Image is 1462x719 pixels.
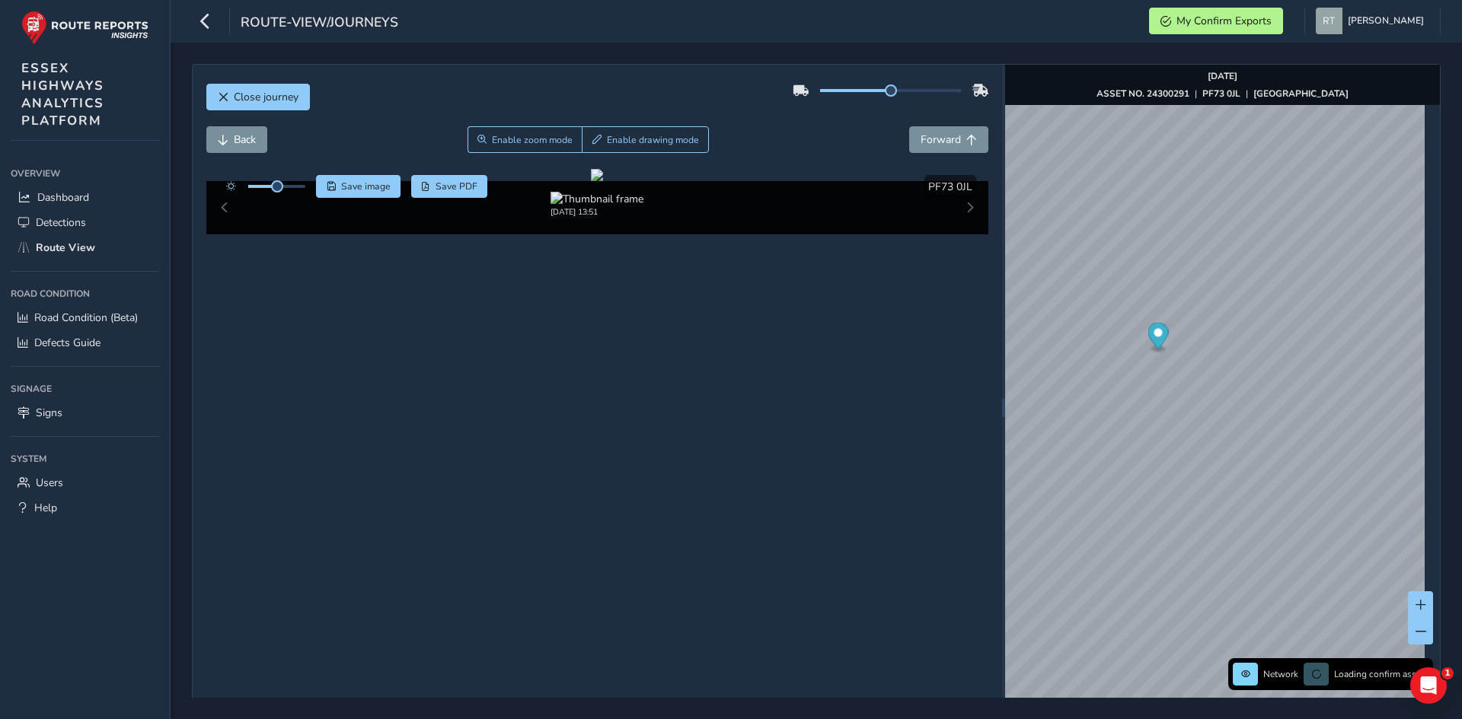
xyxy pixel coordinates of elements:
[1316,8,1342,34] img: diamond-layout
[1441,667,1454,679] span: 1
[316,175,401,198] button: Save
[11,185,159,210] a: Dashboard
[37,190,89,205] span: Dashboard
[36,406,62,420] span: Signs
[928,180,972,194] span: PF73 0JL
[411,175,488,198] button: PDF
[206,84,310,110] button: Close journey
[582,126,709,153] button: Draw
[921,132,961,147] span: Forward
[241,13,398,34] span: route-view/journeys
[11,377,159,400] div: Signage
[1253,87,1349,100] strong: [GEOGRAPHIC_DATA]
[36,240,95,255] span: Route View
[36,476,63,490] span: Users
[1410,667,1447,704] iframe: Intercom live chat
[492,134,573,146] span: Enable zoom mode
[34,336,101,350] span: Defects Guide
[21,59,104,129] span: ESSEX HIGHWAYS ANALYTICS PLATFORM
[436,180,477,192] span: Save PDF
[1263,668,1298,680] span: Network
[1316,8,1429,34] button: [PERSON_NAME]
[1148,323,1168,354] div: Map marker
[11,282,159,305] div: Road Condition
[11,235,159,260] a: Route View
[1096,87,1189,100] strong: ASSET NO. 24300291
[11,400,159,425] a: Signs
[909,126,988,153] button: Forward
[234,90,298,104] span: Close journey
[1348,8,1424,34] span: [PERSON_NAME]
[468,126,583,153] button: Zoom
[341,180,391,192] span: Save image
[607,134,699,146] span: Enable drawing mode
[11,305,159,330] a: Road Condition (Beta)
[11,210,159,235] a: Detections
[1096,87,1349,100] div: | |
[1334,668,1428,680] span: Loading confirm assets
[11,162,159,185] div: Overview
[1149,8,1283,34] button: My Confirm Exports
[206,126,267,153] button: Back
[1176,14,1272,28] span: My Confirm Exports
[11,470,159,495] a: Users
[34,310,138,325] span: Road Condition (Beta)
[551,192,643,206] img: Thumbnail frame
[1208,70,1237,82] strong: [DATE]
[11,495,159,520] a: Help
[21,11,148,45] img: rr logo
[36,215,86,230] span: Detections
[11,330,159,355] a: Defects Guide
[551,206,643,218] div: [DATE] 13:51
[34,501,57,515] span: Help
[1202,87,1240,100] strong: PF73 0JL
[11,447,159,470] div: System
[234,132,256,147] span: Back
